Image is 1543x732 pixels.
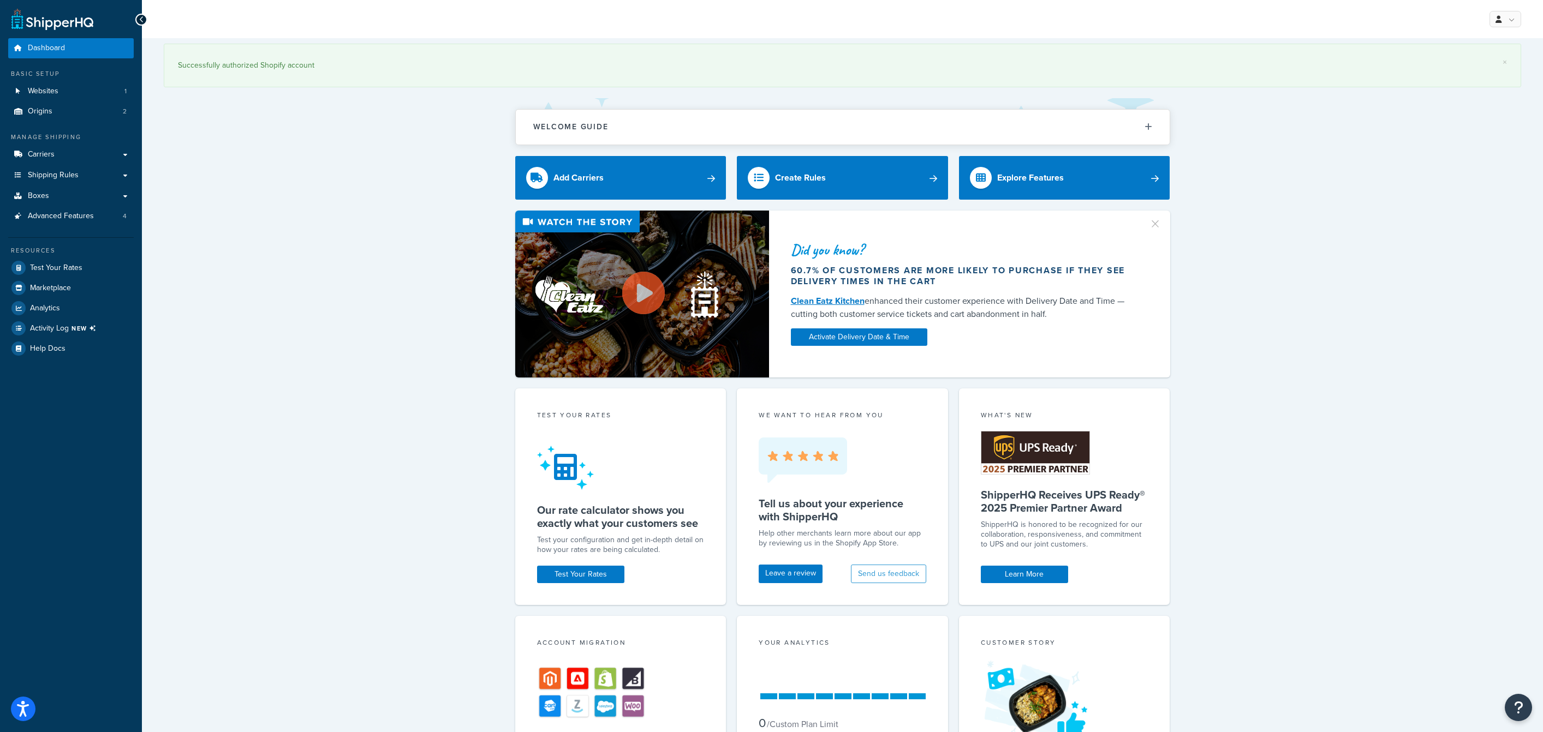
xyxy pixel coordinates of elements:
[537,535,705,555] div: Test your configuration and get in-depth detail on how your rates are being calculated.
[537,410,705,423] div: Test your rates
[537,503,705,530] h5: Our rate calculator shows you exactly what your customers see
[767,718,838,730] small: / Custom Plan Limit
[997,170,1064,185] div: Explore Features
[759,497,926,523] h5: Tell us about your experience with ShipperHQ
[981,520,1148,549] p: ShipperHQ is honored to be recognized for our collaboration, responsiveness, and commitment to UP...
[8,319,134,338] li: [object Object]
[28,107,52,116] span: Origins
[28,191,49,201] span: Boxes
[8,186,134,206] a: Boxes
[553,170,604,185] div: Add Carriers
[537,638,705,650] div: Account Migration
[533,123,609,131] h2: Welcome Guide
[8,133,134,142] div: Manage Shipping
[8,38,134,58] a: Dashboard
[8,319,134,338] a: Activity LogNEW
[30,321,100,335] span: Activity Log
[8,101,134,122] a: Origins2
[8,101,134,122] li: Origins
[8,165,134,185] a: Shipping Rules
[775,170,826,185] div: Create Rules
[791,295,1136,321] div: enhanced their customer experience with Delivery Date and Time — cutting both customer service ti...
[959,156,1170,200] a: Explore Features
[28,150,55,159] span: Carriers
[30,284,71,293] span: Marketplace
[737,156,948,200] a: Create Rules
[30,263,82,273] span: Test Your Rates
[759,410,926,420] p: we want to hear from you
[791,242,1136,257] div: Did you know?
[516,110,1170,144] button: Welcome Guide
[8,145,134,165] a: Carriers
[8,298,134,318] a: Analytics
[178,58,1507,73] div: Successfully authorized Shopify account
[28,212,94,221] span: Advanced Features
[30,344,65,353] span: Help Docs
[8,206,134,226] a: Advanced Features4
[981,566,1068,583] a: Learn More
[791,328,927,346] a: Activate Delivery Date & Time
[1503,58,1507,67] a: ×
[981,488,1148,514] h5: ShipperHQ Receives UPS Ready® 2025 Premier Partner Award
[123,107,127,116] span: 2
[124,87,127,96] span: 1
[28,87,58,96] span: Websites
[759,714,766,732] span: 0
[515,156,726,200] a: Add Carriers
[515,211,769,378] img: Video thumbnail
[8,69,134,79] div: Basic Setup
[123,212,127,221] span: 4
[759,529,926,548] p: Help other merchants learn more about our app by reviewing us in the Shopify App Store.
[8,339,134,358] a: Help Docs
[8,81,134,101] li: Websites
[981,410,1148,423] div: What's New
[8,278,134,298] a: Marketplace
[1505,694,1532,721] button: Open Resource Center
[791,265,1136,287] div: 60.7% of customers are more likely to purchase if they see delivery times in the cart
[8,206,134,226] li: Advanced Features
[28,171,79,180] span: Shipping Rules
[981,638,1148,650] div: Customer Story
[759,638,926,650] div: Your Analytics
[30,304,60,313] span: Analytics
[72,324,100,333] span: NEW
[537,566,624,583] a: Test Your Rates
[791,295,865,307] a: Clean Eatz Kitchen
[28,44,65,53] span: Dashboard
[8,81,134,101] a: Websites1
[851,565,926,583] button: Send us feedback
[8,258,134,278] a: Test Your Rates
[8,246,134,255] div: Resources
[759,565,823,583] a: Leave a review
